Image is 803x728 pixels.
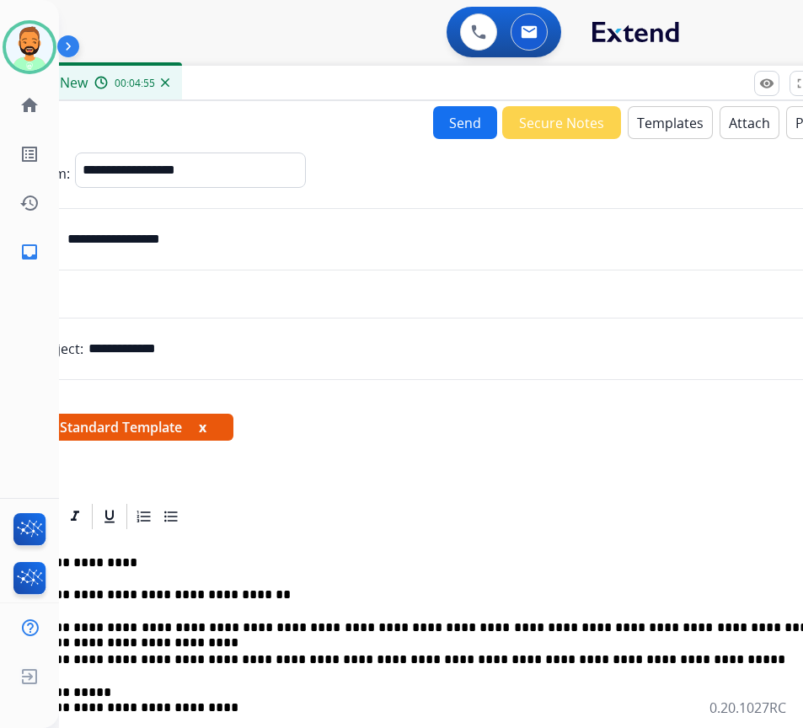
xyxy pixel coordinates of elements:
[115,77,155,90] span: 00:04:55
[131,504,157,529] div: Ordered List
[97,504,122,529] div: Underline
[62,504,88,529] div: Italic
[433,106,497,139] button: Send
[19,242,40,262] mat-icon: inbox
[19,193,40,213] mat-icon: history
[158,504,184,529] div: Bullet List
[759,76,774,91] mat-icon: remove_red_eye
[19,95,40,115] mat-icon: home
[19,144,40,164] mat-icon: list_alt
[6,24,53,71] img: avatar
[502,106,621,139] button: Secure Notes
[199,417,206,437] button: x
[60,73,88,92] span: New
[33,414,233,441] span: Standard Template
[720,106,779,139] button: Attach
[709,698,786,718] p: 0.20.1027RC
[628,106,713,139] button: Templates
